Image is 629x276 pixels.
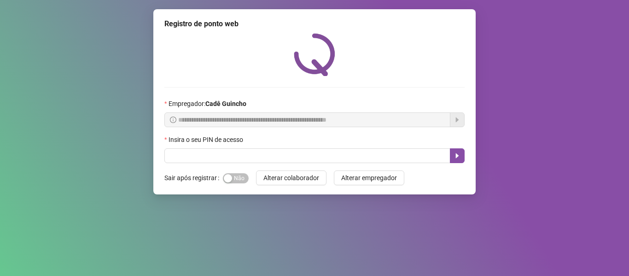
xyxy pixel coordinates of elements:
[205,100,246,107] strong: Cadê Guincho
[294,33,335,76] img: QRPoint
[263,173,319,183] span: Alterar colaborador
[256,170,326,185] button: Alterar colaborador
[164,18,465,29] div: Registro de ponto web
[164,170,223,185] label: Sair após registrar
[334,170,404,185] button: Alterar empregador
[454,152,461,159] span: caret-right
[169,99,246,109] span: Empregador :
[341,173,397,183] span: Alterar empregador
[164,135,249,145] label: Insira o seu PIN de acesso
[170,117,176,123] span: info-circle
